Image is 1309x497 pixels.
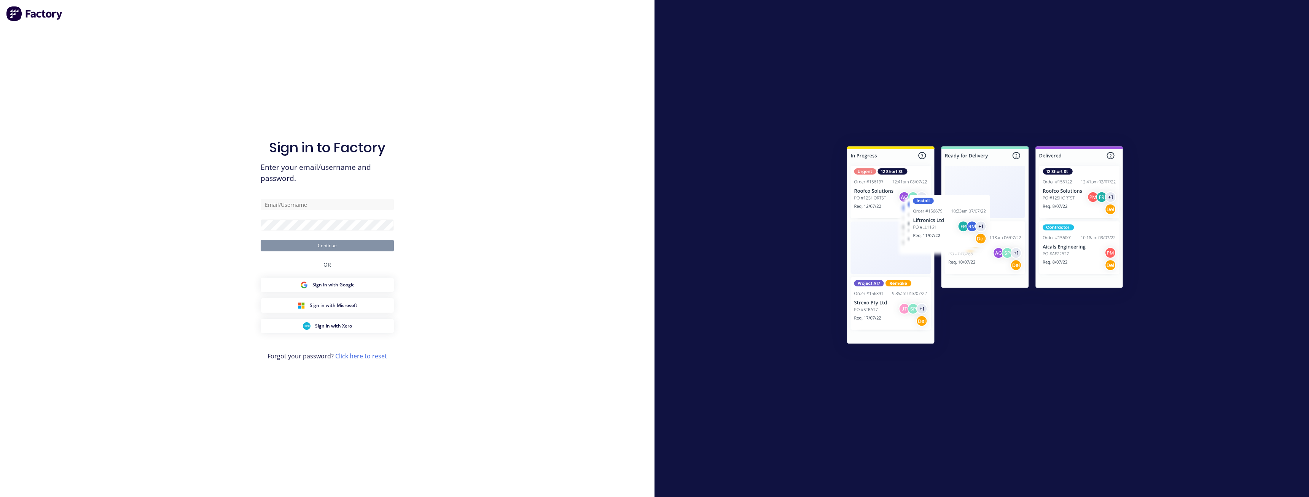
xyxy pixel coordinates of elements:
[830,131,1140,362] img: Sign in
[261,278,394,292] button: Google Sign inSign in with Google
[323,251,331,278] div: OR
[312,281,355,288] span: Sign in with Google
[303,322,311,330] img: Xero Sign in
[315,323,352,329] span: Sign in with Xero
[261,319,394,333] button: Xero Sign inSign in with Xero
[335,352,387,360] a: Click here to reset
[269,139,385,156] h1: Sign in to Factory
[261,240,394,251] button: Continue
[261,162,394,184] span: Enter your email/username and password.
[298,302,305,309] img: Microsoft Sign in
[261,199,394,210] input: Email/Username
[261,298,394,313] button: Microsoft Sign inSign in with Microsoft
[300,281,308,289] img: Google Sign in
[268,352,387,361] span: Forgot your password?
[310,302,357,309] span: Sign in with Microsoft
[6,6,63,21] img: Factory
